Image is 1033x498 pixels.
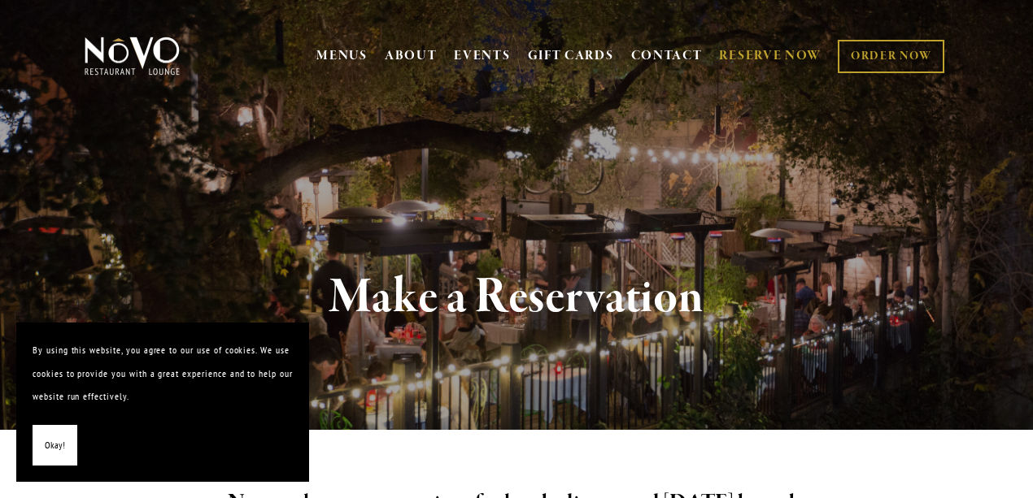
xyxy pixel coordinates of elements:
a: RESERVE NOW [719,41,822,71]
strong: Make a Reservation [329,266,704,328]
a: EVENTS [454,48,510,64]
a: MENUS [316,48,368,64]
a: CONTACT [631,41,703,71]
a: ABOUT [385,48,438,64]
a: GIFT CARDS [528,41,614,71]
img: Novo Restaurant &amp; Lounge [81,36,183,76]
p: By using this website, you agree to our use of cookies. We use cookies to provide you with a grea... [33,339,293,409]
a: ORDER NOW [838,40,944,73]
span: Okay! [45,434,65,457]
section: Cookie banner [16,323,309,482]
button: Okay! [33,425,77,466]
